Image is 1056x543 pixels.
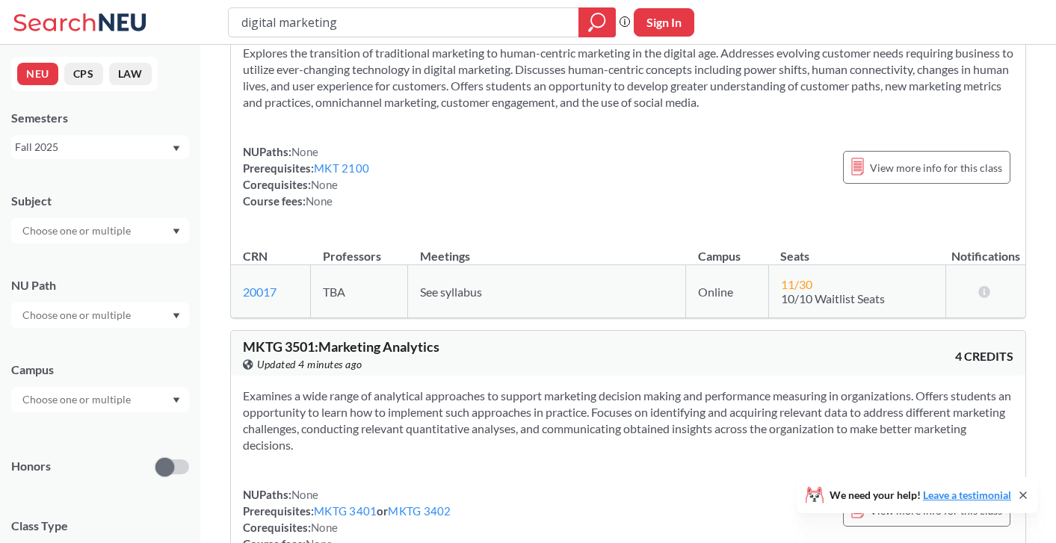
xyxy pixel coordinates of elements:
div: Dropdown arrow [11,387,189,412]
span: 11 / 30 [781,277,812,291]
th: Professors [311,233,408,265]
button: LAW [109,63,152,85]
div: Dropdown arrow [11,302,189,328]
span: None [306,194,333,208]
div: Fall 2025 [15,139,171,155]
section: Examines a wide range of analytical approaches to support marketing decision making and performan... [243,388,1013,453]
button: CPS [64,63,103,85]
button: Sign In [634,8,694,37]
span: None [311,178,338,191]
a: MKTG 3402 [388,504,451,518]
span: 4 CREDITS [955,348,1013,364]
svg: Dropdown arrow [173,313,180,319]
button: NEU [17,63,58,85]
a: MKT 2100 [314,161,369,175]
svg: Dropdown arrow [173,146,180,152]
div: CRN [243,248,268,264]
div: Semesters [11,110,189,126]
a: MKTG 3401 [314,504,377,518]
th: Campus [686,233,768,265]
div: NUPaths: Prerequisites: Corequisites: Course fees: [243,143,369,209]
svg: Dropdown arrow [173,229,180,235]
div: Campus [11,362,189,378]
span: None [291,145,318,158]
th: Notifications [946,233,1025,265]
td: Online [686,265,768,318]
span: See syllabus [420,285,482,299]
span: Updated 4 minutes ago [257,356,362,373]
span: 10/10 Waitlist Seats [781,291,885,305]
div: magnifying glass [578,7,616,37]
section: Explores the transition of traditional marketing to human-centric marketing in the digital age. A... [243,45,1013,111]
input: Choose one or multiple [15,391,141,409]
svg: Dropdown arrow [173,397,180,403]
span: MKTG 3501 : Marketing Analytics [243,338,439,355]
div: Fall 2025Dropdown arrow [11,135,189,159]
span: We need your help! [830,490,1011,500]
span: View more info for this class [870,158,1002,177]
span: None [291,488,318,501]
th: Seats [768,233,945,265]
td: TBA [311,265,408,318]
input: Choose one or multiple [15,222,141,240]
input: Choose one or multiple [15,306,141,324]
p: Honors [11,458,51,475]
div: Dropdown arrow [11,218,189,243]
th: Meetings [408,233,686,265]
input: Class, professor, course number, "phrase" [240,10,568,35]
svg: magnifying glass [588,12,606,33]
span: None [311,521,338,534]
div: NU Path [11,277,189,294]
a: Leave a testimonial [923,488,1011,501]
a: 20017 [243,285,277,299]
span: Class Type [11,518,189,534]
div: Subject [11,193,189,209]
